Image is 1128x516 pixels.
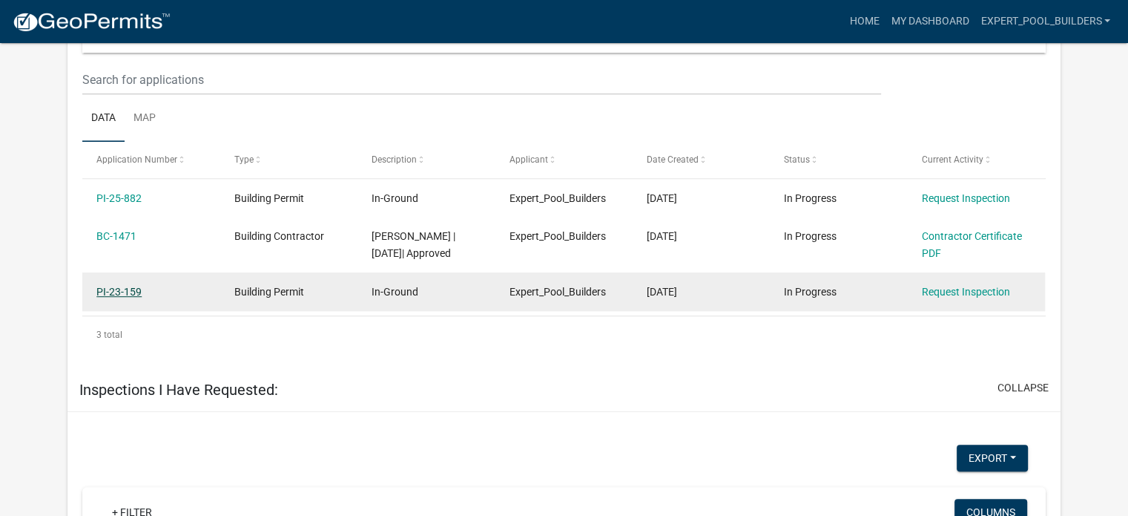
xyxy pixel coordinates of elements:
[784,154,810,165] span: Status
[509,154,548,165] span: Applicant
[96,154,177,165] span: Application Number
[784,192,837,204] span: In Progress
[509,192,606,204] span: Expert_Pool_Builders
[372,286,418,298] span: In-Ground
[770,142,907,177] datatable-header-cell: Status
[82,316,1046,353] div: 3 total
[357,142,495,177] datatable-header-cell: Description
[372,154,417,165] span: Description
[974,7,1116,36] a: Expert_Pool_Builders
[82,95,125,143] a: Data
[997,380,1049,396] button: collapse
[647,192,677,204] span: 05/19/2025
[647,230,677,242] span: 01/16/2025
[372,192,418,204] span: In-Ground
[372,230,455,259] span: Hoover | 03/11/2025| Approved
[908,142,1045,177] datatable-header-cell: Current Activity
[633,142,770,177] datatable-header-cell: Date Created
[922,192,1010,204] a: Request Inspection
[509,230,606,242] span: Expert_Pool_Builders
[495,142,632,177] datatable-header-cell: Applicant
[922,286,1010,298] a: Request Inspection
[922,230,1022,259] a: Contractor Certificate PDF
[784,230,837,242] span: In Progress
[843,7,885,36] a: Home
[784,286,837,298] span: In Progress
[96,192,142,204] a: PI-25-882
[82,65,881,95] input: Search for applications
[125,95,165,143] a: Map
[234,230,324,242] span: Building Contractor
[885,7,974,36] a: My Dashboard
[922,154,983,165] span: Current Activity
[96,286,142,298] a: PI-23-159
[647,286,677,298] span: 02/24/2023
[234,286,304,298] span: Building Permit
[957,445,1028,471] button: Export
[647,154,699,165] span: Date Created
[96,230,136,242] a: BC-1471
[82,142,220,177] datatable-header-cell: Application Number
[220,142,357,177] datatable-header-cell: Type
[79,381,278,399] h5: Inspections I Have Requested:
[234,154,254,165] span: Type
[509,286,606,298] span: Expert_Pool_Builders
[234,192,304,204] span: Building Permit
